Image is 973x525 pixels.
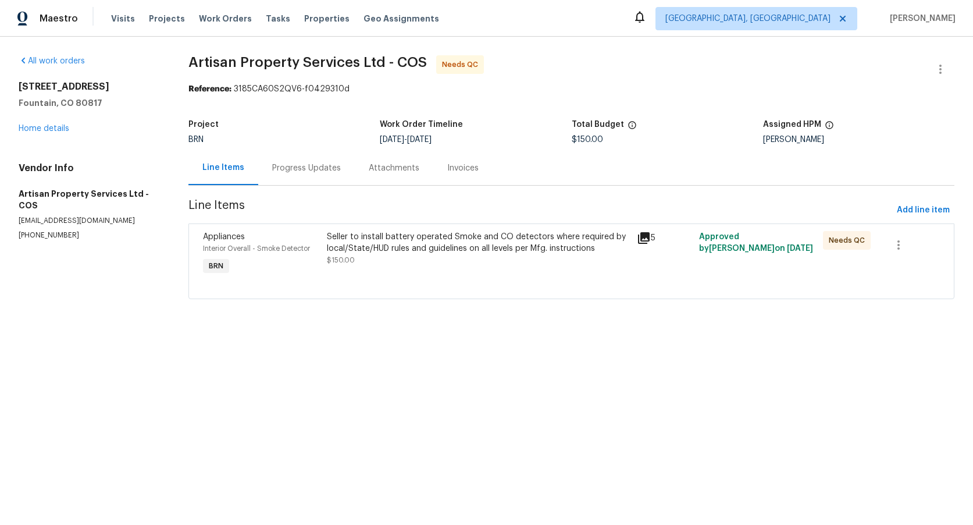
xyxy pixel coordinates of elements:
b: Reference: [188,85,231,93]
div: Line Items [202,162,244,173]
span: [PERSON_NAME] [885,13,956,24]
a: Home details [19,125,69,133]
span: Visits [111,13,135,24]
p: [PHONE_NUMBER] [19,230,161,240]
span: BRN [188,136,204,144]
span: [GEOGRAPHIC_DATA], [GEOGRAPHIC_DATA] [665,13,831,24]
div: Progress Updates [272,162,341,174]
h5: Work Order Timeline [380,120,463,129]
div: Invoices [447,162,479,174]
h5: Fountain, CO 80817 [19,97,161,109]
span: - [380,136,432,144]
span: [DATE] [380,136,404,144]
div: 3185CA60S2QV6-f0429310d [188,83,954,95]
h5: Total Budget [572,120,624,129]
span: The total cost of line items that have been proposed by Opendoor. This sum includes line items th... [628,120,637,136]
span: Artisan Property Services Ltd - COS [188,55,427,69]
div: 5 [637,231,692,245]
span: [DATE] [787,244,813,253]
span: Line Items [188,200,892,221]
div: Attachments [369,162,419,174]
span: Needs QC [829,235,869,246]
span: Work Orders [199,13,252,24]
div: Seller to install battery operated Smoke and CO detectors where required by local/State/HUD rules... [327,231,630,254]
span: Interior Overall - Smoke Detector [203,245,310,252]
p: [EMAIL_ADDRESS][DOMAIN_NAME] [19,216,161,226]
span: Approved by [PERSON_NAME] on [699,233,813,253]
a: All work orders [19,57,85,65]
span: Projects [149,13,185,24]
span: Needs QC [442,59,483,70]
h2: [STREET_ADDRESS] [19,81,161,93]
span: Maestro [40,13,78,24]
h5: Artisan Property Services Ltd - COS [19,188,161,211]
span: Add line item [897,203,950,218]
button: Add line item [892,200,954,221]
span: $150.00 [327,257,355,264]
h5: Assigned HPM [763,120,821,129]
span: The hpm assigned to this work order. [825,120,834,136]
span: Appliances [203,233,245,241]
span: Tasks [266,15,290,23]
span: Geo Assignments [363,13,439,24]
span: BRN [204,260,228,272]
div: [PERSON_NAME] [763,136,954,144]
h4: Vendor Info [19,162,161,174]
h5: Project [188,120,219,129]
span: Properties [304,13,350,24]
span: $150.00 [572,136,603,144]
span: [DATE] [407,136,432,144]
